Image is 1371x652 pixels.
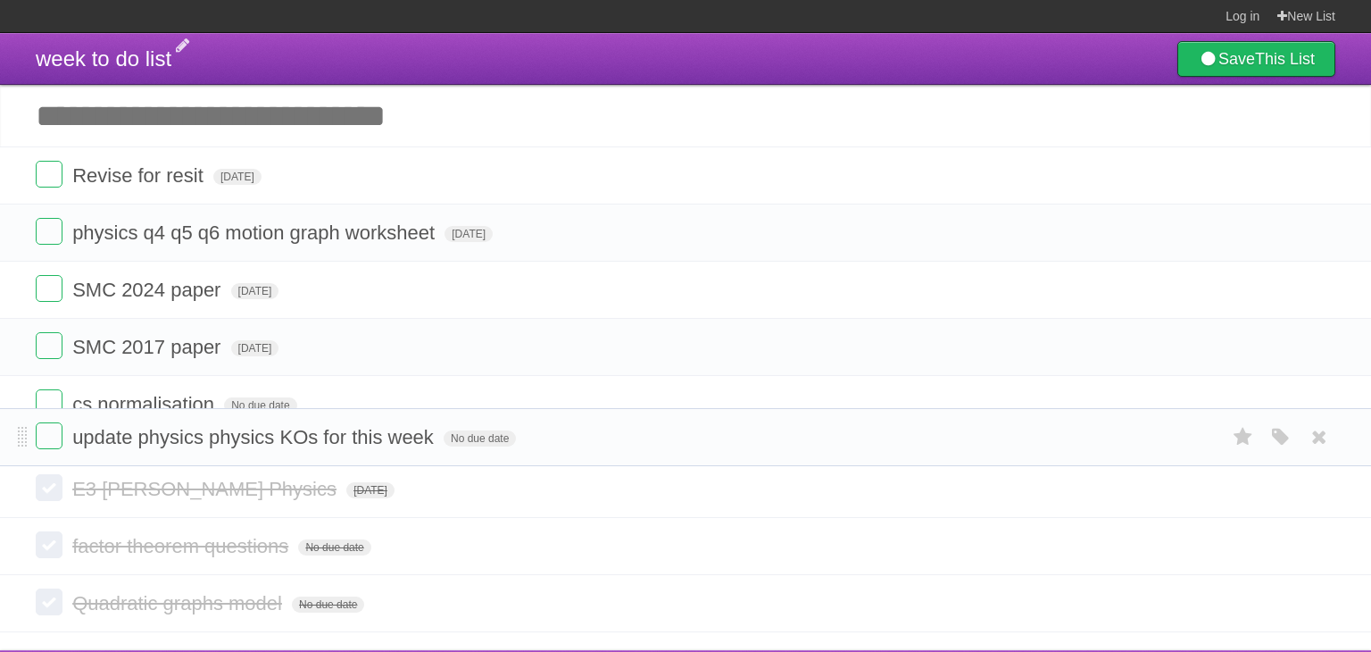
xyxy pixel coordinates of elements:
label: Done [36,422,62,449]
span: E3 [PERSON_NAME] Physics [72,478,341,500]
label: Star task [1226,422,1260,452]
span: physics q4 q5 q6 motion graph worksheet [72,222,439,244]
span: week to do list [36,46,171,71]
span: No due date [298,539,370,556]
span: SMC 2017 paper [72,336,225,358]
span: cs normalisation [72,393,219,415]
span: update physics physics KOs for this week [72,426,438,448]
label: Done [36,474,62,501]
span: [DATE] [346,482,395,498]
span: No due date [444,430,516,447]
span: No due date [224,397,296,414]
a: SaveThis List [1177,41,1335,77]
label: Done [36,161,62,188]
span: [DATE] [445,226,493,242]
label: Done [36,218,62,245]
span: No due date [292,597,364,613]
span: [DATE] [213,169,262,185]
span: SMC 2024 paper [72,279,225,301]
span: [DATE] [231,283,279,299]
b: This List [1255,50,1315,68]
label: Done [36,389,62,416]
span: [DATE] [231,340,279,356]
label: Done [36,531,62,558]
label: Done [36,275,62,302]
span: factor theorem questions [72,535,293,557]
span: Quadratic graphs model [72,592,287,614]
span: Revise for resit [72,164,208,187]
label: Done [36,589,62,615]
label: Done [36,332,62,359]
